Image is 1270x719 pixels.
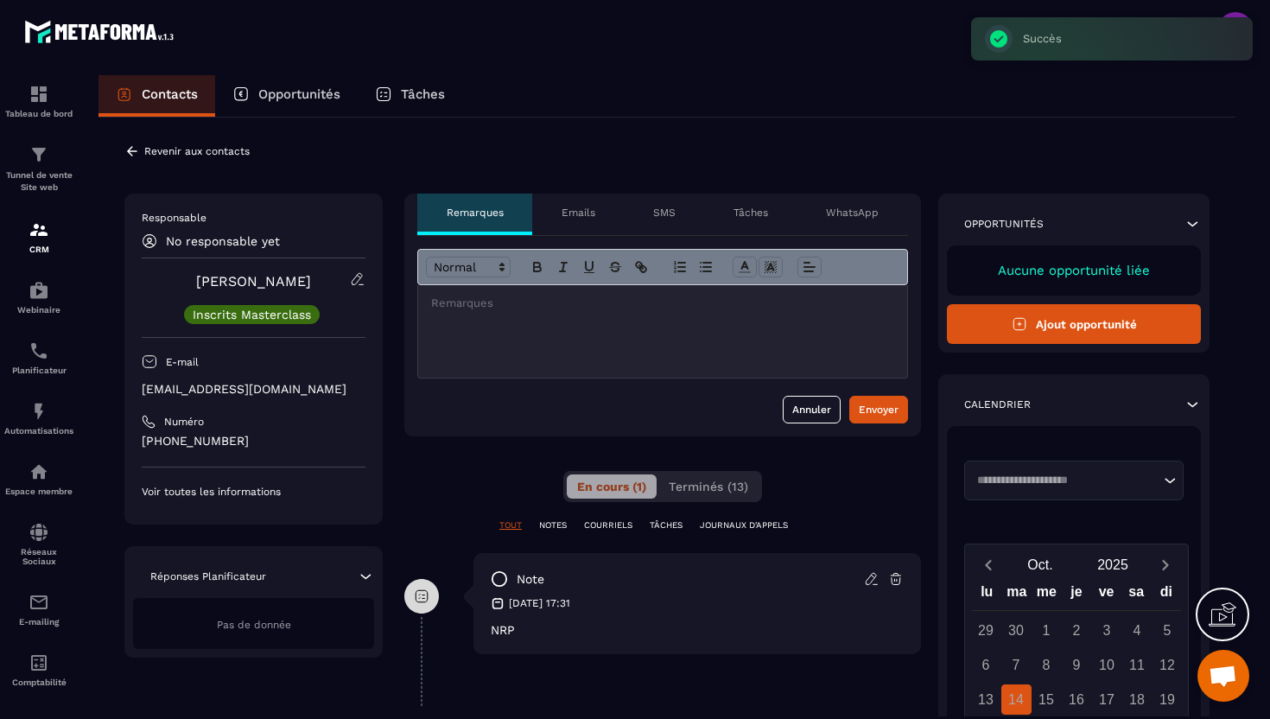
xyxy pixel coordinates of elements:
[584,519,632,531] p: COURRIELS
[1122,684,1153,715] div: 18
[29,144,49,165] img: formation
[4,305,73,315] p: Webinaire
[166,234,280,248] p: No responsable yet
[1032,615,1062,646] div: 1
[971,472,1159,489] input: Search for option
[193,309,311,321] p: Inscrits Masterclass
[196,273,311,290] a: [PERSON_NAME]
[1153,684,1183,715] div: 19
[4,245,73,254] p: CRM
[964,217,1044,231] p: Opportunités
[947,304,1201,344] button: Ajout opportunité
[1153,615,1183,646] div: 5
[4,547,73,566] p: Réseaux Sociaux
[964,263,1184,278] p: Aucune opportunité liée
[700,519,788,531] p: JOURNAUX D'APPELS
[166,355,199,369] p: E-mail
[517,571,544,588] p: note
[4,267,73,328] a: automationsautomationsWebinaire
[29,220,49,240] img: formation
[1062,684,1092,715] div: 16
[29,84,49,105] img: formation
[1032,580,1062,610] div: me
[653,206,676,220] p: SMS
[4,366,73,375] p: Planificateur
[1091,580,1121,610] div: ve
[567,474,657,499] button: En cours (1)
[577,480,646,493] span: En cours (1)
[4,579,73,639] a: emailemailE-mailing
[1062,615,1092,646] div: 2
[4,169,73,194] p: Tunnel de vente Site web
[164,415,204,429] p: Numéro
[499,519,522,531] p: TOUT
[1122,615,1153,646] div: 4
[29,280,49,301] img: automations
[1151,580,1181,610] div: di
[150,569,266,583] p: Réponses Planificateur
[29,340,49,361] img: scheduler
[4,617,73,627] p: E-mailing
[650,519,683,531] p: TÂCHES
[971,684,1001,715] div: 13
[142,433,365,449] p: [PHONE_NUMBER]
[29,592,49,613] img: email
[964,461,1184,500] div: Search for option
[1092,684,1122,715] div: 17
[971,650,1001,680] div: 6
[401,86,445,102] p: Tâches
[964,398,1031,411] p: Calendrier
[142,211,365,225] p: Responsable
[491,623,904,637] p: NRP
[4,131,73,207] a: formationformationTunnel de vente Site web
[358,75,462,117] a: Tâches
[4,678,73,687] p: Comptabilité
[1153,650,1183,680] div: 12
[447,206,504,220] p: Remarques
[1062,580,1092,610] div: je
[1004,550,1076,580] button: Open months overlay
[4,487,73,496] p: Espace membre
[658,474,759,499] button: Terminés (13)
[849,396,908,423] button: Envoyer
[1092,650,1122,680] div: 10
[971,615,1001,646] div: 29
[669,480,748,493] span: Terminés (13)
[215,75,358,117] a: Opportunités
[1149,553,1181,576] button: Next month
[1076,550,1149,580] button: Open years overlay
[1032,684,1062,715] div: 15
[24,16,180,48] img: logo
[29,652,49,673] img: accountant
[4,449,73,509] a: automationsautomationsEspace membre
[29,522,49,543] img: social-network
[217,619,291,631] span: Pas de donnée
[1062,650,1092,680] div: 9
[4,71,73,131] a: formationformationTableau de bord
[733,206,768,220] p: Tâches
[29,461,49,482] img: automations
[539,519,567,531] p: NOTES
[972,580,1002,610] div: lu
[783,396,841,423] button: Annuler
[1197,650,1249,702] div: Ouvrir le chat
[1122,650,1153,680] div: 11
[258,86,340,102] p: Opportunités
[1121,580,1152,610] div: sa
[4,388,73,449] a: automationsautomationsAutomatisations
[142,381,365,398] p: [EMAIL_ADDRESS][DOMAIN_NAME]
[142,86,198,102] p: Contacts
[859,401,899,418] div: Envoyer
[4,328,73,388] a: schedulerschedulerPlanificateur
[142,485,365,499] p: Voir toutes les informations
[1002,580,1032,610] div: ma
[4,207,73,267] a: formationformationCRM
[1032,650,1062,680] div: 8
[4,639,73,700] a: accountantaccountantComptabilité
[826,206,879,220] p: WhatsApp
[509,596,570,610] p: [DATE] 17:31
[29,401,49,422] img: automations
[144,145,250,157] p: Revenir aux contacts
[4,426,73,436] p: Automatisations
[4,109,73,118] p: Tableau de bord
